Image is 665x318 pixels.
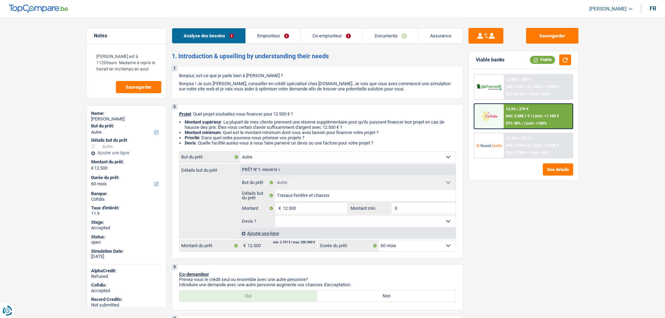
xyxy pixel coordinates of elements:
[116,81,161,93] button: Sauvegarder
[530,150,550,155] span: Limit: <65%
[506,77,531,82] div: 12.99% | 280 €
[126,85,152,89] span: Sauvegarder
[91,249,162,254] div: Simulation Date:
[240,203,275,214] label: Montant
[179,282,456,287] p: Introduire une demande avec une autre personne augmente vos chances d'acceptation.
[301,28,362,43] a: Co-emprunteur
[185,130,221,135] strong: Montant minimum
[240,228,456,238] div: Ajouter une ligne
[172,104,177,110] div: 2
[94,33,159,39] h5: Notes
[91,288,162,294] div: Accepted
[506,84,530,89] span: NAI: 2 547,7 €
[185,140,456,146] li: : Quelle facilité auriez-vous à nous faire parvenir un devis ou une facture pour votre projet ?
[172,265,177,270] div: 3
[240,168,282,172] div: Prêt n°1
[527,92,529,96] span: /
[91,268,162,274] div: AlphaCredit:
[506,92,526,96] span: DTI: 46.26%
[185,135,456,140] li: : Dans quel ordre pouvons-nous prioriser vos projets ?
[533,114,559,118] span: Limit: >1.100 €
[179,290,318,302] label: Oui
[91,274,162,279] div: Refused
[650,5,656,12] div: fr
[526,28,578,44] button: Sauvegarder
[185,130,456,135] li: : Quel est le montant minimum dont vous avez besoin pour financer votre projet ?
[531,114,532,118] span: /
[91,111,162,116] div: Name:
[543,163,573,176] button: See details
[246,28,301,43] a: Emprunteur
[185,140,196,146] span: Devis
[522,121,523,126] span: /
[530,56,555,64] div: Viable
[9,5,68,13] img: TopCompare Logo
[506,114,530,118] span: NAI: 3 288,7 €
[91,211,162,216] div: 11.9
[91,159,161,165] label: Montant du prêt:
[179,277,456,282] p: Prenez-vous le crédit seul ou ensemble avec une autre personne?
[584,3,633,15] a: [PERSON_NAME]
[91,191,162,197] div: Banque:
[476,83,502,91] img: AlphaCredit
[476,110,502,123] img: Cofidis
[530,92,550,96] span: Limit: <65%
[179,73,456,78] p: Bonjour, est-ce que je parle bien à [PERSON_NAME] ?
[172,52,463,60] h2: 1. Introduction & upselling by understanding their needs
[91,165,94,171] span: €
[179,151,240,163] label: But du prêt
[179,111,456,117] p: : Quel projet souhaitez-vous financer pour 12 500 € ?
[91,116,162,122] div: [PERSON_NAME]
[91,234,162,240] div: Status:
[391,203,399,214] span: €
[179,272,209,277] span: Co-demandeur
[185,119,456,130] li: : La plupart de mes clients prennent une réserve supplémentaire pour qu'ils puissent financer leu...
[589,6,627,12] span: [PERSON_NAME]
[273,241,315,244] div: min: 3.701 € / max: 200.000 €
[524,121,547,126] span: Limit: <100%
[318,240,379,251] label: Durée du prêt:
[506,150,526,155] span: DTI: 47.98%
[91,123,161,129] label: But du prêt:
[531,84,532,89] span: /
[91,220,162,225] div: Stage:
[240,177,275,188] label: But du prêt
[91,150,162,155] div: Ajouter une ligne
[91,302,162,308] div: Not submitted
[91,197,162,202] div: Cofidis
[91,254,162,259] div: [DATE]
[419,28,463,43] a: Assurance
[363,28,418,43] a: Documents
[506,143,530,148] span: NAI: 2 374,4 €
[172,66,177,71] div: 1
[506,107,529,111] div: 12.9% | 279 €
[533,84,559,89] span: Limit: >1.000 €
[91,282,162,288] div: Cofidis:
[185,135,199,140] strong: Priorité
[179,81,456,91] p: Bonjour ! Je suis [PERSON_NAME], conseiller en crédit spécialisé chez [DOMAIN_NAME]. Je vois que ...
[91,297,162,302] div: Record Credits:
[91,225,162,231] div: Accepted
[476,57,504,63] div: Viable banks
[91,205,162,211] div: Taux d'intérêt:
[533,143,559,148] span: Limit: >2.006 €
[349,203,391,214] label: Montant min.
[527,150,529,155] span: /
[476,139,502,152] img: Record Credits
[91,138,162,143] div: Détails but du prêt
[531,143,532,148] span: /
[240,240,247,251] span: €
[179,164,240,172] label: Détails but du prêt
[179,240,240,251] label: Montant du prêt
[185,119,221,125] strong: Montant supérieur
[179,111,191,117] span: Projet
[506,136,531,141] div: 12.45% | 277 €
[172,28,245,43] a: Analyse des besoins
[260,168,280,172] span: - Priorité 1
[506,121,521,126] span: DTI: 40%
[240,190,275,201] label: Détails but du prêt
[91,239,162,245] div: open
[317,290,456,302] label: Non
[240,216,275,227] label: Devis ?
[275,203,283,214] span: €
